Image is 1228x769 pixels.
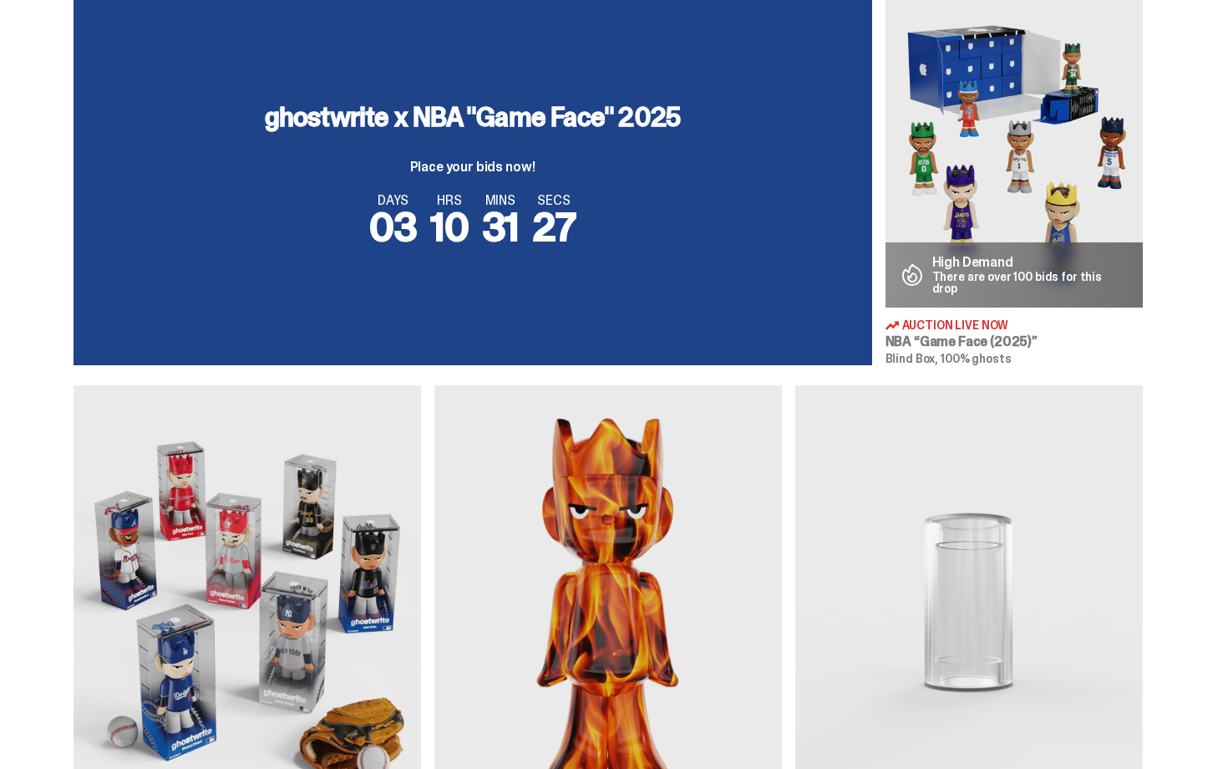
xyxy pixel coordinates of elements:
h3: NBA “Game Face (2025)” [885,335,1143,349]
span: Auction Live Now [902,319,1009,331]
p: There are over 100 bids for this drop [932,271,1129,294]
span: SECS [532,194,576,207]
span: 100% ghosts [941,351,1011,366]
p: Place your bids now! [265,160,681,174]
span: HRS [430,194,469,207]
h3: ghostwrite x NBA "Game Face" 2025 [265,104,681,130]
span: 03 [369,201,417,253]
span: DAYS [369,194,417,207]
p: High Demand [932,256,1129,269]
span: MINS [482,194,520,207]
span: 31 [482,201,520,253]
span: Blind Box, [885,351,939,366]
span: 10 [430,201,469,253]
span: 27 [532,201,576,253]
